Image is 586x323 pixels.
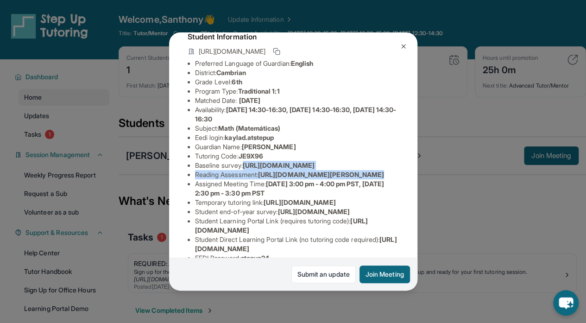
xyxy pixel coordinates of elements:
li: EEDI Password : [195,253,399,263]
span: [URL][DOMAIN_NAME] [243,161,315,169]
span: [DATE] 3:00 pm - 4:00 pm PST, [DATE] 2:30 pm - 3:30 pm PST [195,180,384,197]
li: Student Direct Learning Portal Link (no tutoring code required) : [195,235,399,253]
span: [DATE] 14:30-16:30, [DATE] 14:30-16:30, [DATE] 14:30-16:30 [195,106,397,123]
li: Subject : [195,124,399,133]
span: Cambrian [216,69,246,76]
a: Submit an update [291,266,356,283]
span: [URL][DOMAIN_NAME] [264,198,335,206]
li: Temporary tutoring link : [195,198,399,207]
span: [URL][DOMAIN_NAME] [277,208,349,215]
li: District: [195,68,399,77]
li: Program Type: [195,87,399,96]
span: [URL][DOMAIN_NAME][PERSON_NAME] [258,171,384,178]
span: [PERSON_NAME] [242,143,296,151]
span: Traditional 1:1 [238,87,279,95]
li: Assigned Meeting Time : [195,179,399,198]
span: JE9X96 [239,152,263,160]
li: Baseline survey : [195,161,399,170]
span: [URL][DOMAIN_NAME] [199,47,265,56]
li: Preferred Language of Guardian: [195,59,399,68]
li: Eedi login : [195,133,399,142]
li: Grade Level: [195,77,399,87]
span: Math (Matemáticas) [218,124,280,132]
li: Tutoring Code : [195,152,399,161]
button: Copy link [271,46,282,57]
img: Close Icon [400,43,407,50]
span: [DATE] [239,96,260,104]
li: Guardian Name : [195,142,399,152]
li: Matched Date: [195,96,399,105]
button: Join Meeting [359,266,410,283]
li: Student Learning Portal Link (requires tutoring code) : [195,216,399,235]
button: chat-button [553,290,579,316]
li: Student end-of-year survey : [195,207,399,216]
span: English [291,59,314,67]
span: stepup24 [241,254,270,262]
h4: Student Information [188,31,399,42]
span: 6th [232,78,242,86]
span: kaylad.atstepup [225,133,274,141]
li: Reading Assessment : [195,170,399,179]
li: Availability: [195,105,399,124]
